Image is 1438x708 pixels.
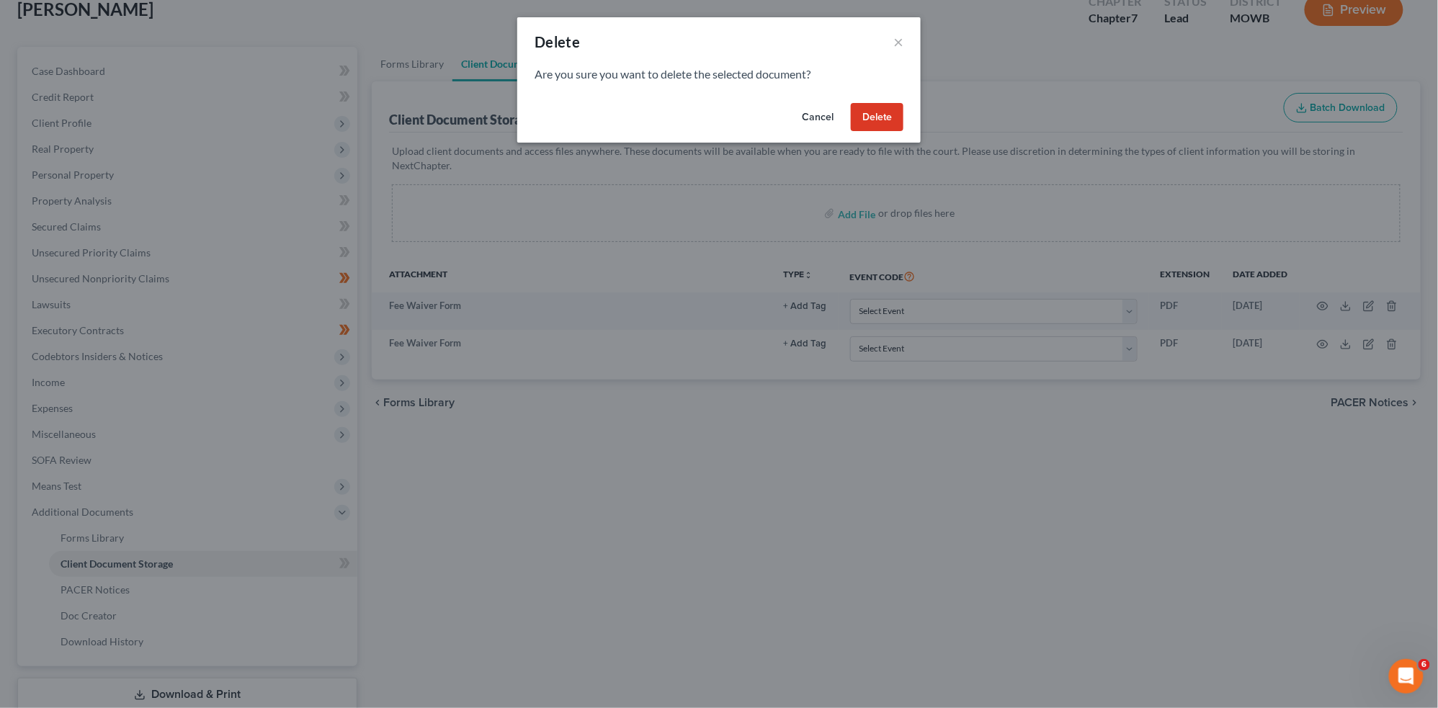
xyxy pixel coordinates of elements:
button: Delete [851,103,903,132]
p: Are you sure you want to delete the selected document? [535,66,903,83]
div: Delete [535,32,580,52]
button: Cancel [790,103,845,132]
span: 6 [1419,659,1430,671]
iframe: Intercom live chat [1389,659,1424,694]
button: × [893,33,903,50]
